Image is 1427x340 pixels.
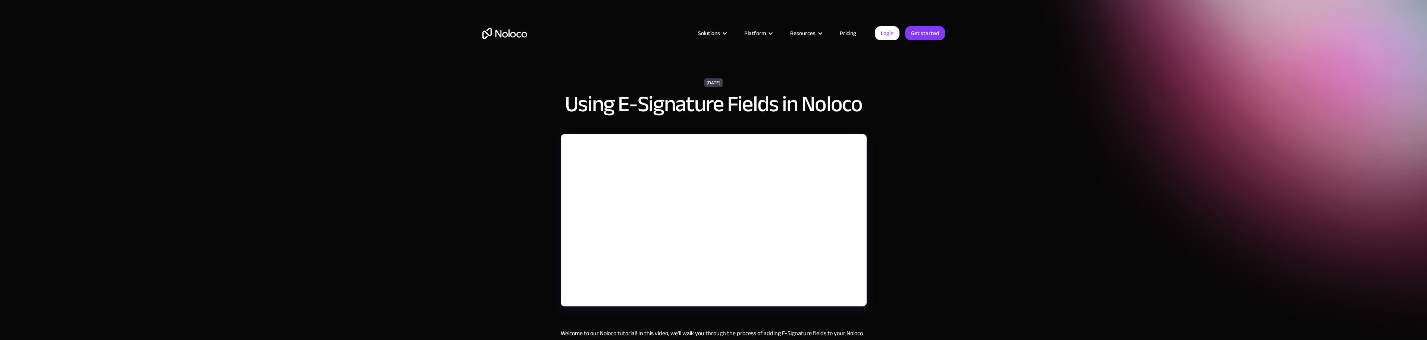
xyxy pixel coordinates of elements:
a: Get started [905,26,945,40]
a: Login [875,26,899,40]
div: Solutions [689,28,735,38]
a: home [482,28,527,39]
div: Resources [781,28,830,38]
div: Platform [744,28,766,38]
div: Resources [790,28,816,38]
a: Pricing [830,28,866,38]
h1: Using E-Signature Fields in Noloco [565,93,862,115]
iframe: YouTube embed [561,134,866,306]
div: [DATE] [704,78,723,87]
div: Solutions [698,28,720,38]
div: Platform [735,28,781,38]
